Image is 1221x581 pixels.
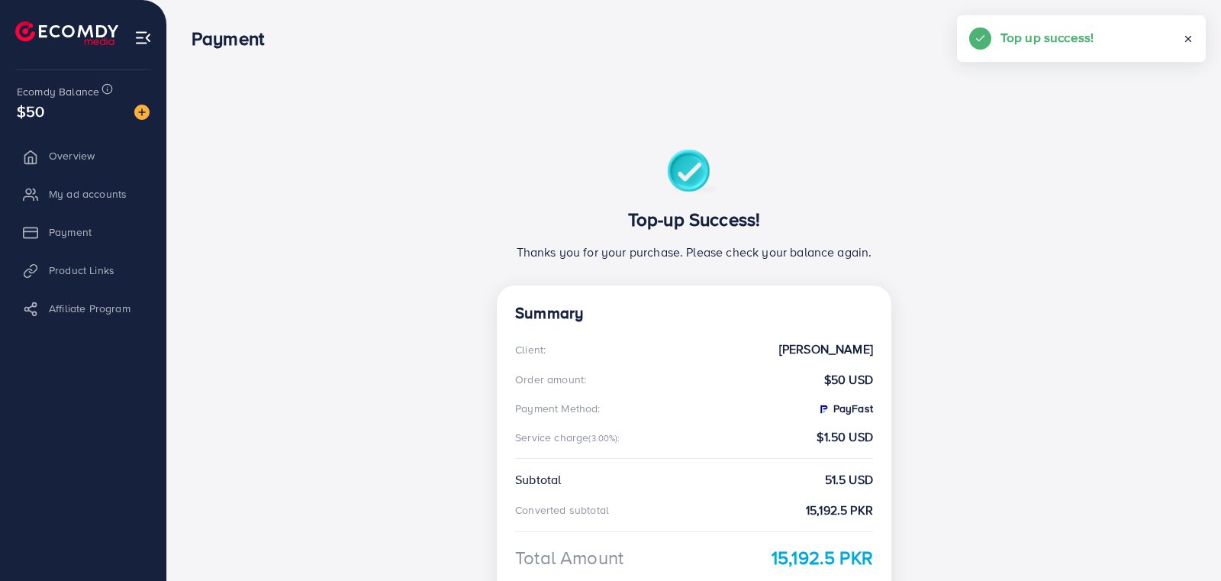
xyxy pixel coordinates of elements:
img: menu [134,29,152,47]
h5: Top up success! [1000,27,1094,47]
img: success [667,150,721,196]
strong: $50 USD [824,371,873,389]
div: Subtotal [515,471,561,489]
div: Client: [515,342,546,357]
strong: 51.5 USD [825,471,873,489]
div: Service charge [515,430,625,445]
div: Total Amount [515,544,623,571]
img: image [134,105,150,120]
p: Thanks you for your purchase. Please check your balance again. [515,243,873,261]
small: (3.00%): [588,432,620,444]
h4: Summary [515,304,873,323]
span: Ecomdy Balance [17,84,99,99]
strong: $1.50 USD [817,428,872,446]
strong: 15,192.5 PKR [806,502,873,519]
div: Converted subtotal [515,502,609,518]
strong: 15,192.5 PKR [772,544,873,571]
h3: Top-up Success! [515,208,873,231]
h3: Payment [192,27,276,50]
div: Order amount: [515,372,586,387]
strong: PayFast [817,401,873,416]
img: PayFast [817,403,830,415]
img: logo [15,21,118,45]
div: Payment Method: [515,401,600,416]
strong: [PERSON_NAME] [779,341,873,358]
span: $50 [17,100,44,122]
